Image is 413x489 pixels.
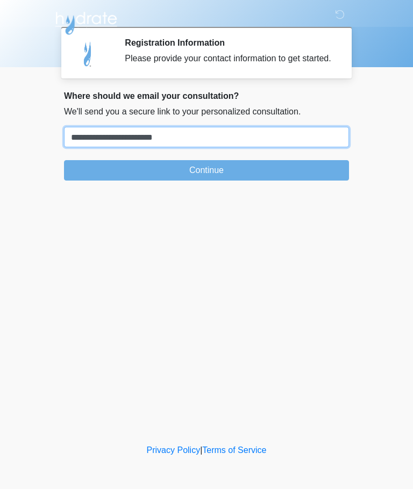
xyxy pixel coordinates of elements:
[64,105,349,118] p: We'll send you a secure link to your personalized consultation.
[53,8,119,35] img: Hydrate IV Bar - Arcadia Logo
[72,38,104,70] img: Agent Avatar
[202,445,266,455] a: Terms of Service
[64,91,349,101] h2: Where should we email your consultation?
[64,160,349,181] button: Continue
[125,52,333,65] div: Please provide your contact information to get started.
[147,445,201,455] a: Privacy Policy
[200,445,202,455] a: |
